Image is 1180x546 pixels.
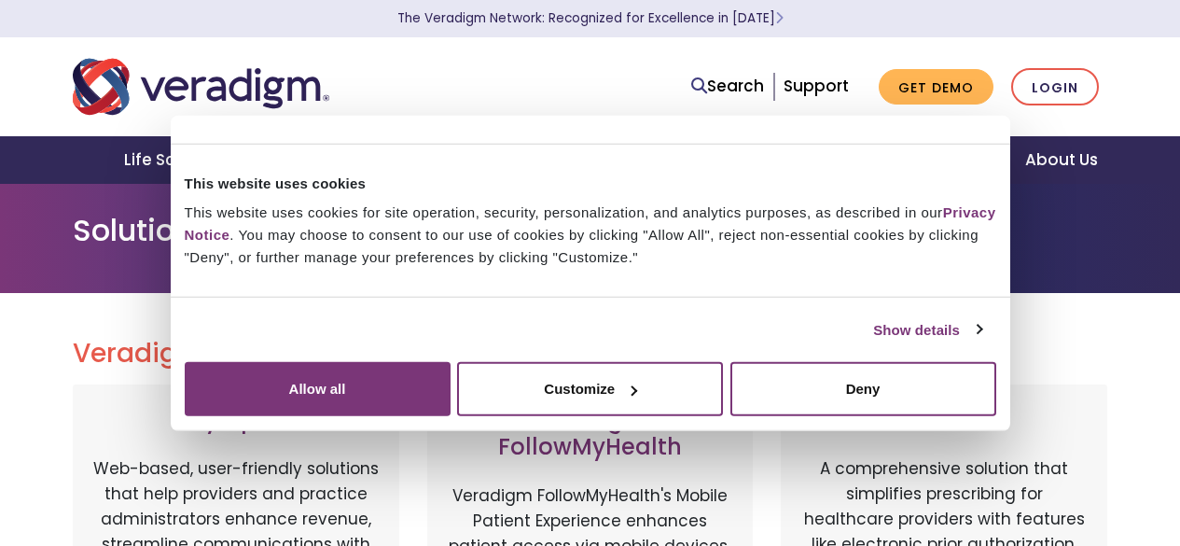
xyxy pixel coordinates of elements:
h1: Solution Login [73,213,1108,248]
button: Allow all [185,362,451,416]
a: Support [784,75,849,97]
h3: ePrescribe [799,407,1089,434]
a: Show details [873,318,981,341]
div: This website uses cookies for site operation, security, personalization, and analytics purposes, ... [185,202,996,269]
h2: Veradigm Solutions [73,338,1108,370]
h3: Payerpath [91,407,381,434]
div: This website uses cookies [185,172,996,194]
a: Login [1011,68,1099,106]
a: The Veradigm Network: Recognized for Excellence in [DATE]Learn More [397,9,784,27]
a: Search [691,74,764,99]
a: About Us [1003,136,1120,184]
a: Life Sciences [102,136,257,184]
span: Learn More [775,9,784,27]
button: Customize [457,362,723,416]
a: Get Demo [879,69,993,105]
h3: Veradigm FollowMyHealth [446,407,735,461]
button: Deny [730,362,996,416]
img: Veradigm logo [73,56,329,118]
a: Privacy Notice [185,204,996,243]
